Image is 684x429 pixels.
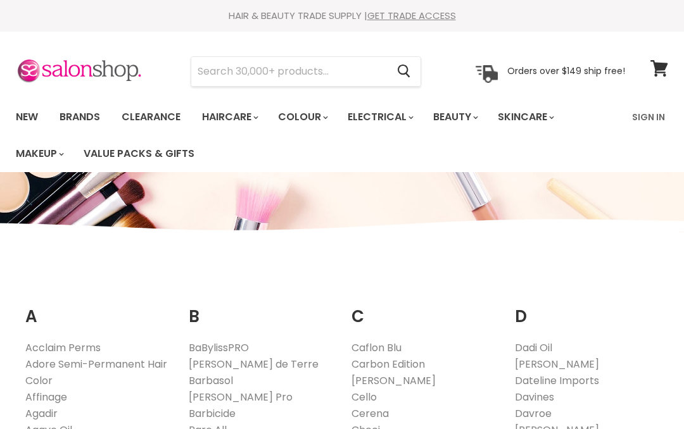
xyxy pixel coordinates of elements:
[515,340,552,355] a: Dadi Oil
[50,104,110,130] a: Brands
[488,104,562,130] a: Skincare
[6,140,72,167] a: Makeup
[351,357,425,371] a: Carbon Edition
[191,57,387,86] input: Search
[189,287,333,330] h2: B
[367,9,456,22] a: GET TRADE ACCESS
[6,99,624,172] ul: Main menu
[515,287,659,330] h2: D
[515,357,599,371] a: [PERSON_NAME]
[25,357,167,388] a: Adore Semi-Permanent Hair Color
[351,390,377,404] a: Cello
[189,373,233,388] a: Barbasol
[6,104,47,130] a: New
[112,104,190,130] a: Clearance
[25,406,58,421] a: Agadir
[351,406,389,421] a: Cerena
[624,104,673,130] a: Sign In
[351,373,436,388] a: [PERSON_NAME]
[515,406,552,421] a: Davroe
[25,390,67,404] a: Affinage
[424,104,486,130] a: Beauty
[189,340,249,355] a: BaBylissPRO
[387,57,421,86] button: Search
[351,287,496,330] h2: C
[269,104,336,130] a: Colour
[338,104,421,130] a: Electrical
[25,287,170,330] h2: A
[193,104,266,130] a: Haircare
[189,390,293,404] a: [PERSON_NAME] Pro
[74,140,204,167] a: Value Packs & Gifts
[507,65,625,77] p: Orders over $149 ship free!
[515,390,554,404] a: Davines
[515,373,599,388] a: Dateline Imports
[189,406,236,421] a: Barbicide
[191,56,421,87] form: Product
[25,340,101,355] a: Acclaim Perms
[351,340,402,355] a: Caflon Blu
[189,357,319,371] a: [PERSON_NAME] de Terre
